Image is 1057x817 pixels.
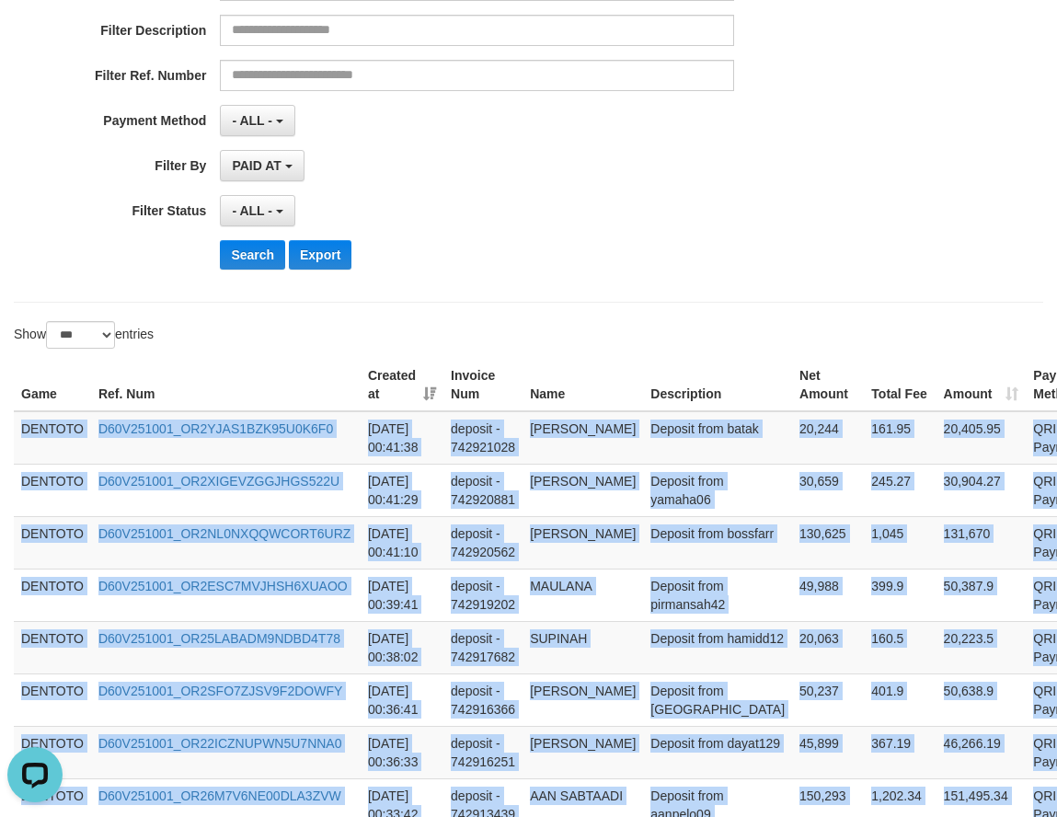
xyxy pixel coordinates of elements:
a: D60V251001_OR2XIGEVZGGJHGS522U [98,474,339,489]
th: Invoice Num [443,359,523,411]
a: D60V251001_OR2NL0NXQQWCORT6URZ [98,526,350,541]
th: Game [14,359,91,411]
td: 20,223.5 [936,621,1027,673]
td: deposit - 742920562 [443,516,523,569]
td: 30,904.27 [936,464,1027,516]
button: - ALL - [220,195,294,226]
td: Deposit from batak [643,411,792,465]
td: [PERSON_NAME] [523,411,643,465]
td: MAULANA [523,569,643,621]
td: 20,244 [792,411,864,465]
td: 401.9 [864,673,936,726]
td: 20,405.95 [936,411,1027,465]
td: 160.5 [864,621,936,673]
th: Created at: activate to sort column ascending [361,359,443,411]
td: DENTOTO [14,516,91,569]
td: [DATE] 00:39:41 [361,569,443,621]
td: 30,659 [792,464,864,516]
td: [PERSON_NAME] [523,516,643,569]
td: [DATE] 00:36:41 [361,673,443,726]
td: 20,063 [792,621,864,673]
th: Amount: activate to sort column ascending [936,359,1027,411]
td: 50,387.9 [936,569,1027,621]
label: Show entries [14,321,154,349]
span: PAID AT [232,158,281,173]
td: 131,670 [936,516,1027,569]
td: deposit - 742917682 [443,621,523,673]
td: deposit - 742920881 [443,464,523,516]
td: DENTOTO [14,569,91,621]
td: 367.19 [864,726,936,778]
td: Deposit from yamaha06 [643,464,792,516]
th: Name [523,359,643,411]
td: [DATE] 00:41:10 [361,516,443,569]
td: 130,625 [792,516,864,569]
a: D60V251001_OR2ESC7MVJHSH6XUAOO [98,579,348,593]
td: [PERSON_NAME] [523,464,643,516]
td: 50,237 [792,673,864,726]
td: Deposit from [GEOGRAPHIC_DATA] [643,673,792,726]
td: [DATE] 00:36:33 [361,726,443,778]
td: SUPINAH [523,621,643,673]
button: Open LiveChat chat widget [7,7,63,63]
a: D60V251001_OR26M7V6NE00DLA3ZVW [98,788,341,803]
a: D60V251001_OR2SFO7ZJSV9F2DOWFY [98,684,342,698]
td: Deposit from hamidd12 [643,621,792,673]
th: Net Amount [792,359,864,411]
select: Showentries [46,321,115,349]
td: 161.95 [864,411,936,465]
td: 46,266.19 [936,726,1027,778]
td: [PERSON_NAME] [523,673,643,726]
td: DENTOTO [14,673,91,726]
td: deposit - 742921028 [443,411,523,465]
td: deposit - 742916251 [443,726,523,778]
td: 245.27 [864,464,936,516]
th: Ref. Num [91,359,361,411]
td: Deposit from dayat129 [643,726,792,778]
button: Search [220,240,285,270]
td: 399.9 [864,569,936,621]
td: [DATE] 00:38:02 [361,621,443,673]
td: DENTOTO [14,411,91,465]
a: D60V251001_OR2YJAS1BZK95U0K6F0 [98,421,333,436]
a: D60V251001_OR25LABADM9NDBD4T78 [98,631,340,646]
button: - ALL - [220,105,294,136]
td: Deposit from bossfarr [643,516,792,569]
button: PAID AT [220,150,304,181]
td: DENTOTO [14,621,91,673]
td: DENTOTO [14,726,91,778]
td: [PERSON_NAME] [523,726,643,778]
span: - ALL - [232,113,272,128]
td: 49,988 [792,569,864,621]
td: deposit - 742916366 [443,673,523,726]
button: Export [289,240,351,270]
td: [DATE] 00:41:38 [361,411,443,465]
td: [DATE] 00:41:29 [361,464,443,516]
th: Total Fee [864,359,936,411]
td: 45,899 [792,726,864,778]
td: Deposit from pirmansah42 [643,569,792,621]
a: D60V251001_OR22ICZNUPWN5U7NNA0 [98,736,342,751]
td: 50,638.9 [936,673,1027,726]
td: 1,045 [864,516,936,569]
td: DENTOTO [14,464,91,516]
td: deposit - 742919202 [443,569,523,621]
th: Description [643,359,792,411]
span: - ALL - [232,203,272,218]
